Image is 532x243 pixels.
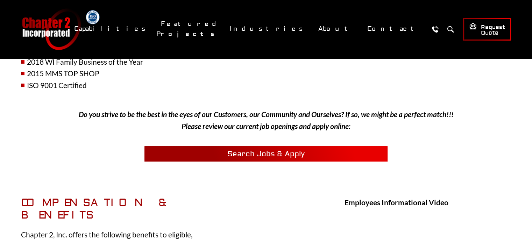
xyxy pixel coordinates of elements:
[463,18,511,41] a: Request Quote
[225,21,310,36] a: Industries
[363,21,425,36] a: Contact
[444,23,457,36] button: Search
[144,146,388,162] a: Search Jobs & Apply
[21,67,511,79] li: 2015 MMS TOP SHOP
[70,21,153,36] a: Capabilities
[469,22,505,37] span: Request Quote
[21,196,250,222] h3: Compensation & Benefits
[21,8,81,50] a: Chapter 2 Incorporated
[21,79,511,91] li: ISO 9001 Certified
[345,198,448,207] strong: Employees Informational Video
[314,21,359,36] a: About
[227,149,305,159] span: Search Jobs & Apply
[156,16,222,42] a: Featured Projects
[429,23,442,36] a: Call Us
[21,56,511,68] li: 2018 WI Family Business of the Year
[79,110,454,130] em: Do you strive to be the best in the eyes of our Customers, our Community and Ourselves? If so, we...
